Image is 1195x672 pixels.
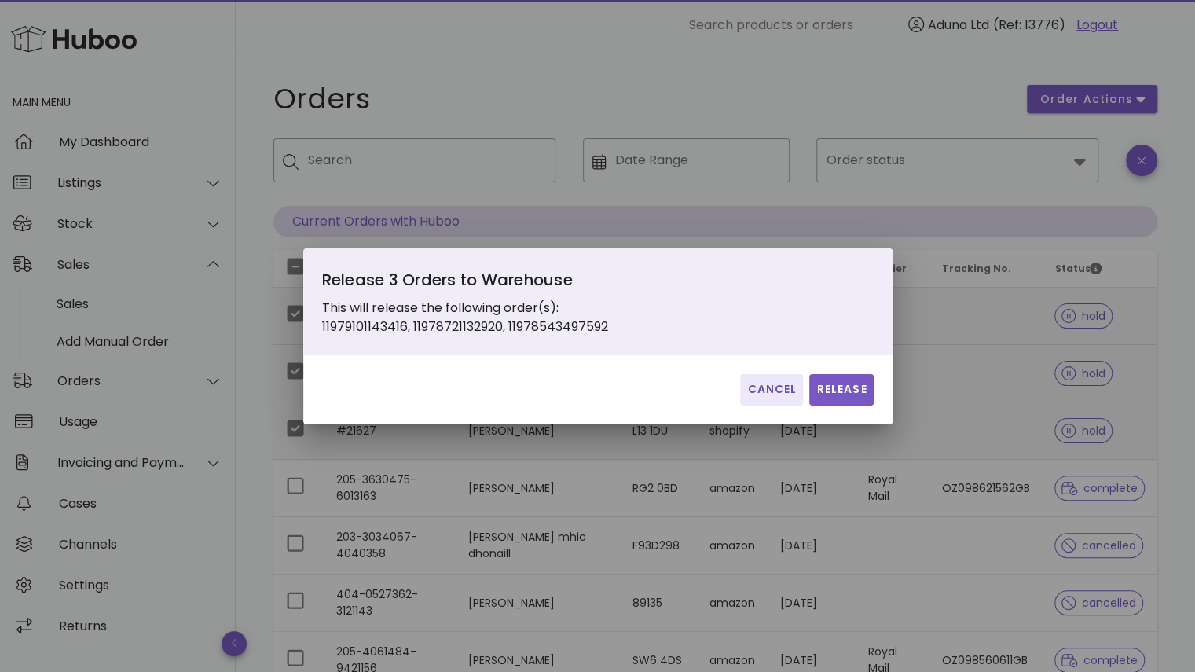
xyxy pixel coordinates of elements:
span: Cancel [746,381,797,398]
button: Release [809,374,873,406]
div: This will release the following order(s): 11979101143416, 11978721132920, 11978543497592 [322,267,675,336]
div: Release 3 Orders to Warehouse [322,267,675,299]
button: Cancel [740,374,803,406]
span: Release [816,381,867,398]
